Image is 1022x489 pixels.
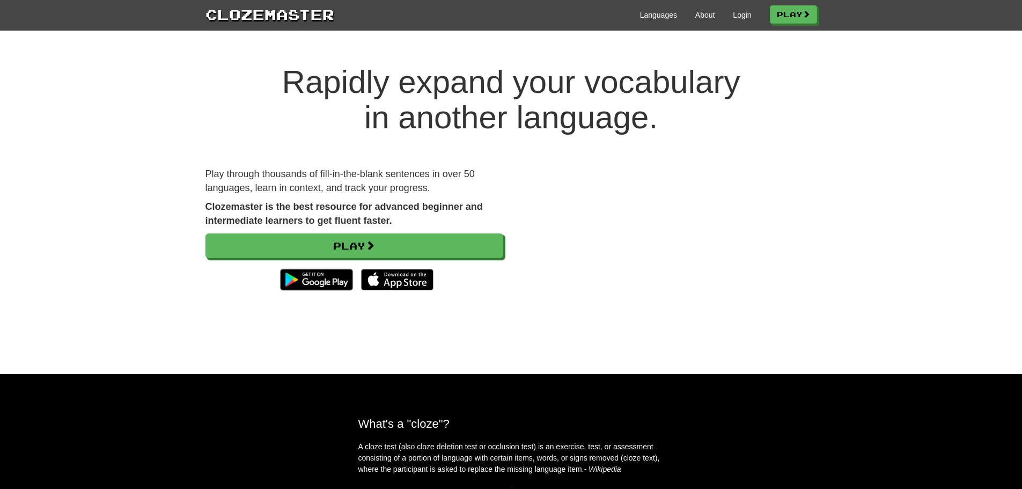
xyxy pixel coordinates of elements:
[695,10,715,20] a: About
[640,10,677,20] a: Languages
[361,269,433,290] img: Download_on_the_App_Store_Badge_US-UK_135x40-25178aeef6eb6b83b96f5f2d004eda3bffbb37122de64afbaef7...
[205,233,503,258] a: Play
[358,441,664,475] p: A cloze test (also cloze deletion test or occlusion test) is an exercise, test, or assessment con...
[733,10,751,20] a: Login
[275,264,358,296] img: Get it on Google Play
[205,201,483,226] strong: Clozemaster is the best resource for advanced beginner and intermediate learners to get fluent fa...
[205,167,503,195] p: Play through thousands of fill-in-the-blank sentences in over 50 languages, learn in context, and...
[205,4,334,24] a: Clozemaster
[584,465,621,473] em: - Wikipedia
[770,5,817,24] a: Play
[358,417,664,430] h2: What's a "cloze"?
